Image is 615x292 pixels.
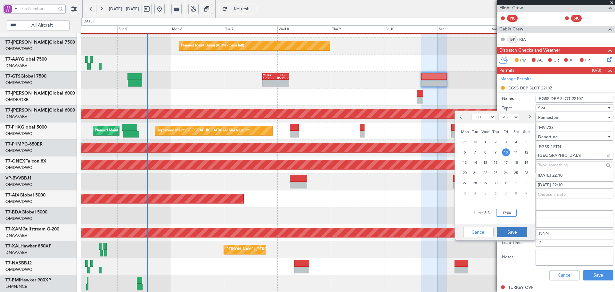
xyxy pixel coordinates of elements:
[492,148,500,156] span: 9
[491,25,544,33] div: Sun 12
[117,25,171,33] div: Sun 5
[5,261,32,265] a: T7-NASBBJ2
[583,15,598,21] div: - -
[490,147,501,157] div: 9-10-2025
[5,108,49,113] span: T7-[PERSON_NAME]
[5,148,32,154] a: OMDW/DWC
[460,168,470,178] div: 20-10-2025
[5,244,52,248] a: T7-XALHawker 850XP
[461,179,469,187] span: 27
[384,25,438,33] div: Fri 10
[470,188,480,198] div: 4-11-2025
[20,4,56,13] input: Trip Number
[458,112,465,122] button: Previous month
[5,261,21,265] span: T7-NAS
[521,147,531,157] div: 12-10-2025
[501,137,511,147] div: 3-10-2025
[470,147,480,157] div: 7-10-2025
[570,57,575,64] span: AF
[461,159,469,167] span: 13
[499,67,514,74] span: Permits
[471,113,495,121] select: Select month
[219,4,257,14] button: Refresh
[502,96,536,102] label: Name:
[480,178,490,188] div: 29-10-2025
[471,189,479,197] span: 4
[17,23,67,28] span: All Aircraft
[470,127,480,137] div: Tue
[502,240,536,246] label: Lead Time:
[492,159,500,167] span: 16
[492,189,500,197] span: 6
[537,57,543,64] span: AC
[521,178,531,188] div: 2-11-2025
[460,127,470,137] div: Mon
[538,115,558,121] span: Requested
[5,182,32,188] a: OMDW/DWC
[471,169,479,177] span: 21
[5,165,32,171] a: OMDW/DWC
[553,57,559,64] span: CR
[507,36,518,43] div: ISP
[511,178,521,188] div: 1-11-2025
[521,157,531,168] div: 19-10-2025
[263,73,276,77] div: VTBD
[521,168,531,178] div: 26-10-2025
[470,168,480,178] div: 21-10-2025
[502,159,510,167] span: 17
[5,57,47,62] a: T7-AAYGlobal 7500
[480,137,490,147] div: 1-10-2025
[512,189,520,197] span: 8
[492,179,500,187] span: 30
[512,169,520,177] span: 25
[592,67,601,74] span: (0/8)
[5,159,25,163] span: T7-ONEX
[181,41,244,51] div: Planned Maint Dubai (Al Maktoum Intl)
[511,188,521,198] div: 8-11-2025
[499,4,523,12] span: Flight Crew
[490,127,501,137] div: Thu
[522,179,530,187] span: 2
[460,157,470,168] div: 13-10-2025
[481,148,489,156] span: 8
[276,73,289,77] div: EGSS
[511,137,521,147] div: 4-10-2025
[460,147,470,157] div: 6-10-2025
[460,188,470,198] div: 3-11-2025
[7,20,70,30] button: All Aircraft
[5,227,22,231] span: T7-XAM
[460,178,470,188] div: 27-10-2025
[5,250,27,255] a: DNAA/ABV
[5,193,45,197] a: T7-AIXGlobal 5000
[522,169,530,177] span: 26
[512,148,520,156] span: 11
[501,157,511,168] div: 17-10-2025
[276,83,289,87] div: -
[470,137,480,147] div: 30-9-2025
[502,169,510,177] span: 24
[463,227,494,237] button: Cancel
[5,210,47,214] a: T7-BDAGlobal 5000
[5,91,49,96] span: T7-[PERSON_NAME]
[511,168,521,178] div: 25-10-2025
[5,284,27,289] a: LFMN/NCE
[470,178,480,188] div: 28-10-2025
[502,105,536,112] label: Type:
[501,188,511,198] div: 7-11-2025
[83,19,94,24] div: [DATE]
[519,15,534,21] div: - -
[276,77,289,80] div: 05:25 Z
[64,25,117,33] div: Sat 4
[5,91,75,96] a: T7-[PERSON_NAME]Global 6000
[5,125,47,129] a: T7-FHXGlobal 5000
[496,209,517,217] input: --:--
[471,159,479,167] span: 14
[5,80,32,86] a: OMDW/DWC
[461,189,469,197] span: 3
[224,25,277,33] div: Tue 7
[263,77,276,80] div: 17:20 Z
[501,147,511,157] div: 10-10-2025
[490,137,501,147] div: 2-10-2025
[461,148,469,156] span: 6
[481,169,489,177] span: 22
